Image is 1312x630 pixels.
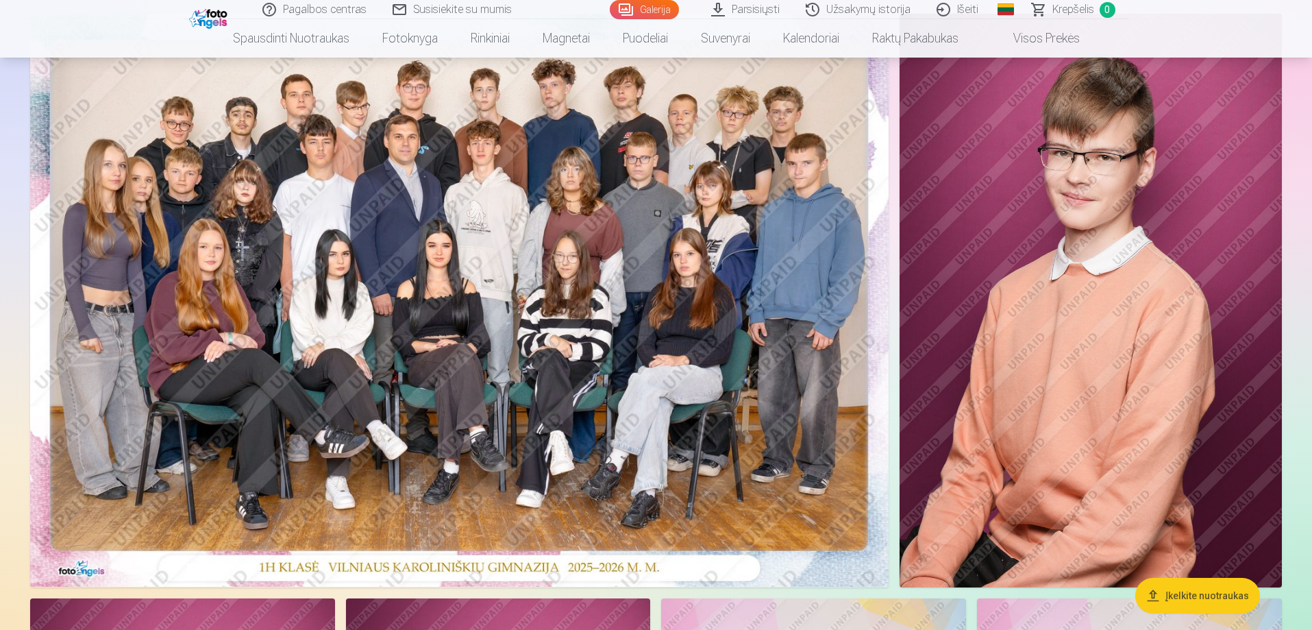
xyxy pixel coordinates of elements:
a: Suvenyrai [684,19,767,58]
a: Spausdinti nuotraukas [216,19,366,58]
a: Rinkiniai [454,19,526,58]
a: Kalendoriai [767,19,856,58]
a: Visos prekės [975,19,1096,58]
a: Magnetai [526,19,606,58]
a: Fotoknyga [366,19,454,58]
span: 0 [1100,2,1115,18]
button: Įkelkite nuotraukas [1135,578,1260,614]
a: Puodeliai [606,19,684,58]
a: Raktų pakabukas [856,19,975,58]
img: /fa2 [189,5,231,29]
span: Krepšelis [1052,1,1094,18]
